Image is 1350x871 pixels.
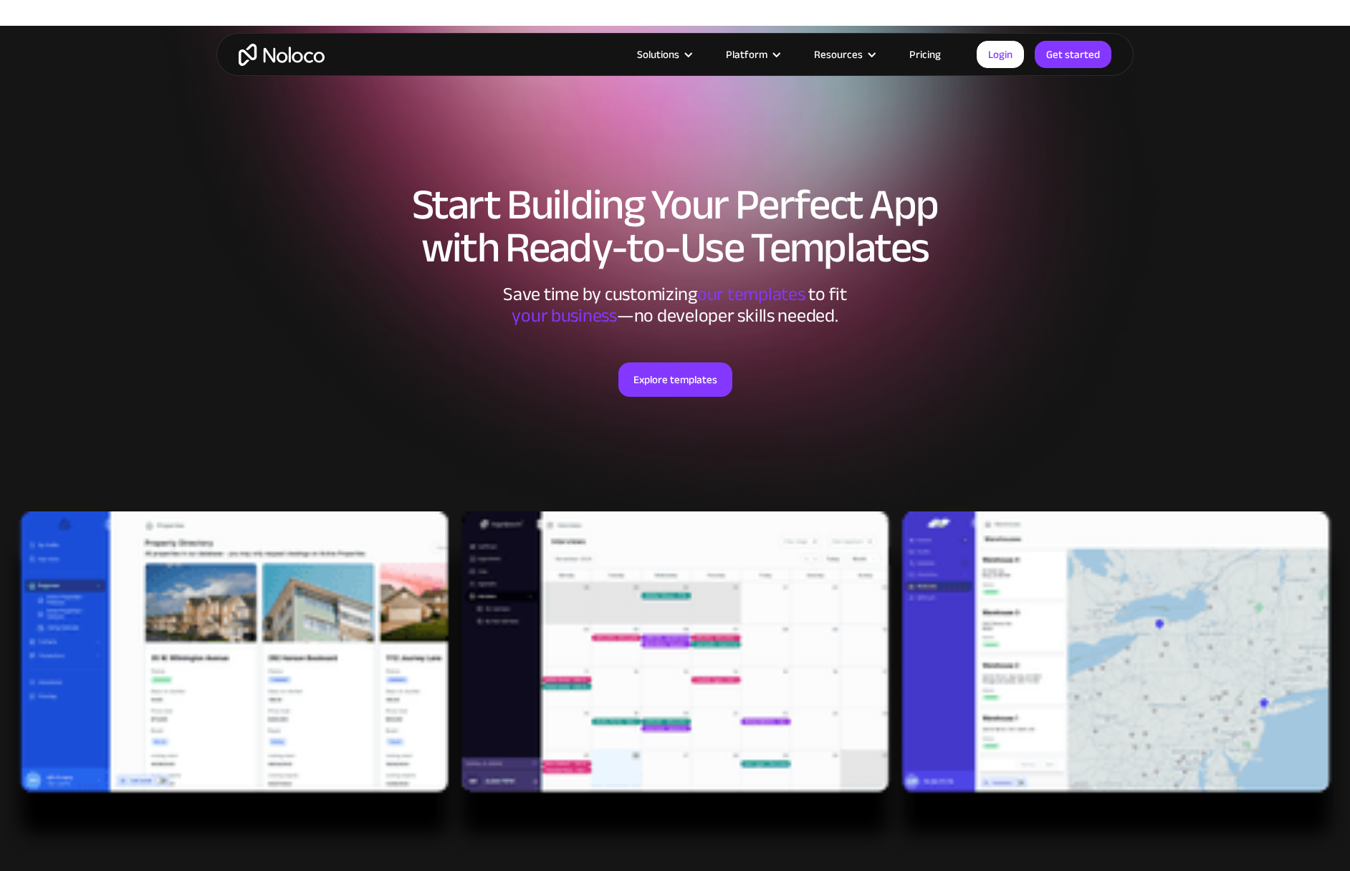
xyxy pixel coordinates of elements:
a: home [239,44,325,66]
div: Platform [708,45,796,64]
a: Login [977,41,1024,68]
h1: Start Building Your Perfect App with Ready-to-Use Templates [231,183,1119,269]
a: Pricing [891,45,959,64]
div: Solutions [619,45,708,64]
span: your business [512,298,617,333]
div: Save time by customizing to fit ‍ —no developer skills needed. [460,284,890,327]
a: Get started [1035,41,1111,68]
span: our templates [697,276,805,312]
div: Resources [796,45,891,64]
div: Solutions [637,45,679,64]
div: Platform [726,45,767,64]
div: Resources [814,45,863,64]
a: Explore templates [618,362,732,397]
